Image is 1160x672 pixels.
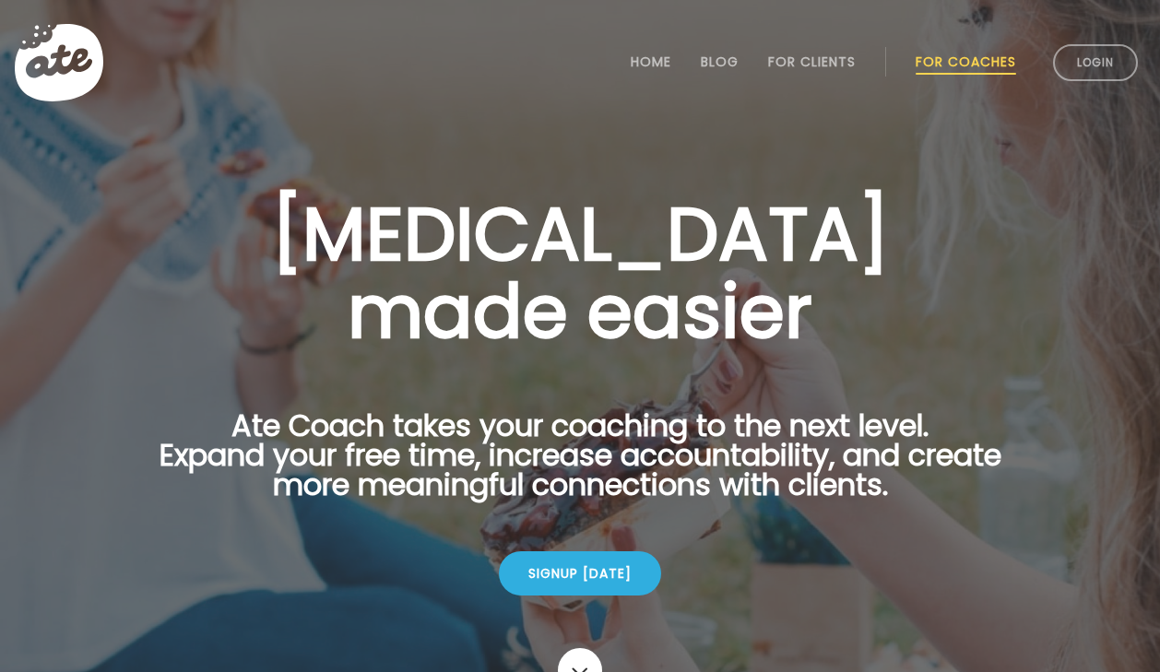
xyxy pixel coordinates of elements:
[130,195,1030,350] h1: [MEDICAL_DATA] made easier
[916,54,1016,69] a: For Coaches
[1053,44,1138,81] a: Login
[768,54,856,69] a: For Clients
[499,551,661,595] div: Signup [DATE]
[631,54,671,69] a: Home
[130,411,1030,522] p: Ate Coach takes your coaching to the next level. Expand your free time, increase accountability, ...
[701,54,739,69] a: Blog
